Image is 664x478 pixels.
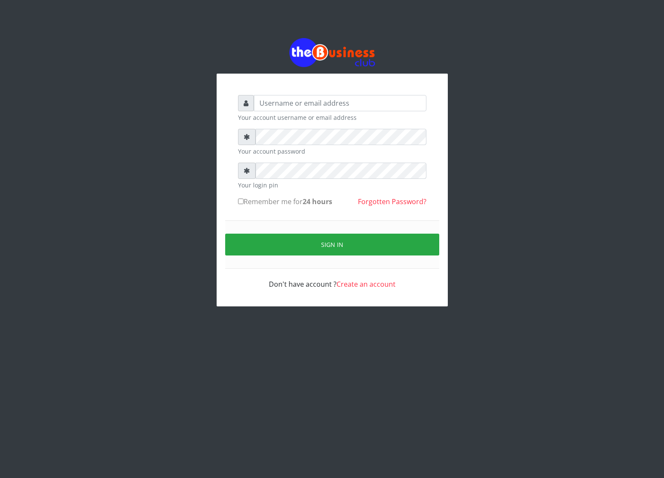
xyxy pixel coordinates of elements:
div: Don't have account ? [238,269,426,289]
label: Remember me for [238,196,332,207]
button: Sign in [225,234,439,255]
a: Forgotten Password? [358,197,426,206]
input: Username or email address [254,95,426,111]
small: Your login pin [238,181,426,190]
small: Your account username or email address [238,113,426,122]
b: 24 hours [303,197,332,206]
a: Create an account [336,279,396,289]
input: Remember me for24 hours [238,199,244,204]
small: Your account password [238,147,426,156]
